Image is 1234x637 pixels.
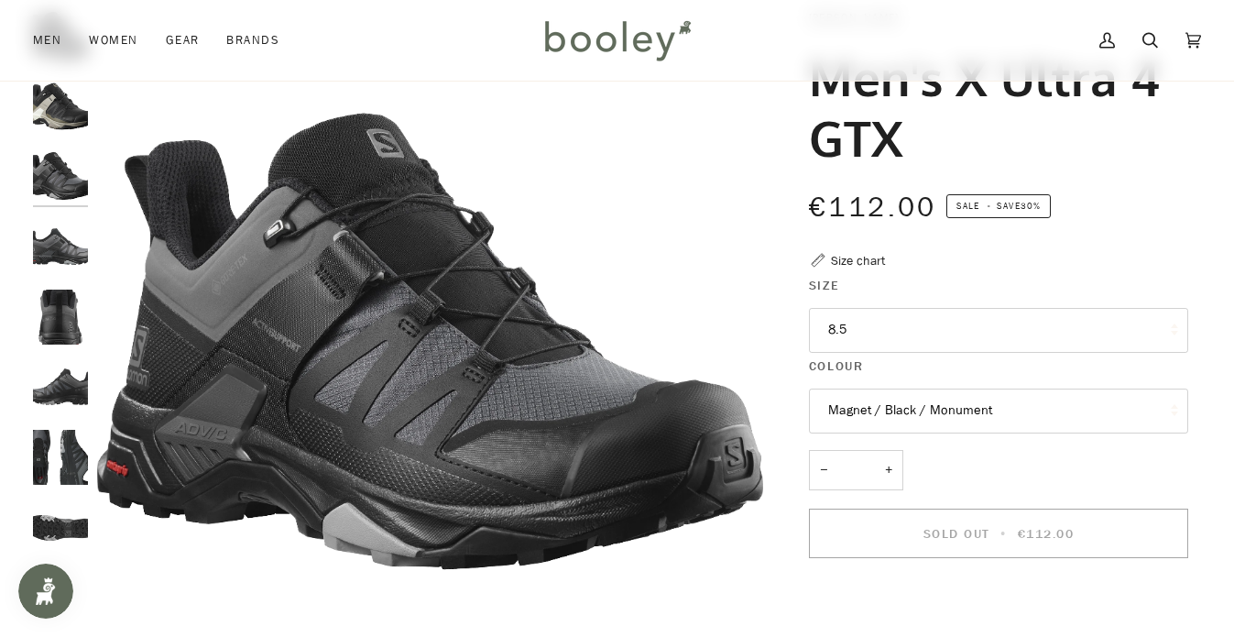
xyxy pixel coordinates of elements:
[166,31,200,49] span: Gear
[33,31,61,49] span: Men
[33,430,88,485] img: Salomon Men's X Ultra 4 GTX Magnet / Black / Monument - Booley Galway
[1018,525,1075,543] span: €112.00
[537,14,697,67] img: Booley
[33,148,88,203] img: Salomon Men's X Ultra 4 GTX Magnet / Black / Monument A - Booley Galway
[956,199,979,213] span: Sale
[923,525,990,543] span: Sold Out
[946,194,1051,218] span: Save
[809,189,937,226] span: €112.00
[809,357,863,376] span: Colour
[226,31,279,49] span: Brands
[18,564,73,619] iframe: Button to open loyalty program pop-up
[33,219,88,274] img: Salomon Men's X Ultra 4 GTX Magnet / Black / Monument - Booley Galway
[809,509,1188,558] button: Sold Out • €112.00
[809,308,1188,353] button: 8.5
[982,199,997,213] em: •
[1021,199,1041,213] span: 30%
[809,450,903,491] input: Quantity
[809,47,1174,168] h1: Men's X Ultra 4 GTX
[995,525,1012,543] span: •
[33,359,88,414] img: Salomon Men's X Ultra 4 GTX Magnet / Black / Monument - Booley Galway
[809,450,838,491] button: −
[89,31,137,49] span: Women
[33,79,88,134] img: Salomon Men's X Ultra 4 GTX Black / Vintage Khaki / Vanilla Ice - Booley Galway
[831,251,885,270] div: Size chart
[33,290,88,345] img: Salomon Men's X Ultra 4 GTX Magnet / Black / Monument - Booley Galway
[809,276,839,295] span: Size
[33,500,88,555] img: Salomon Men's X Ultra 4 GTX Magnet / Black / Monument - Booley Galway
[874,450,903,491] button: +
[809,389,1188,434] button: Magnet / Black / Monument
